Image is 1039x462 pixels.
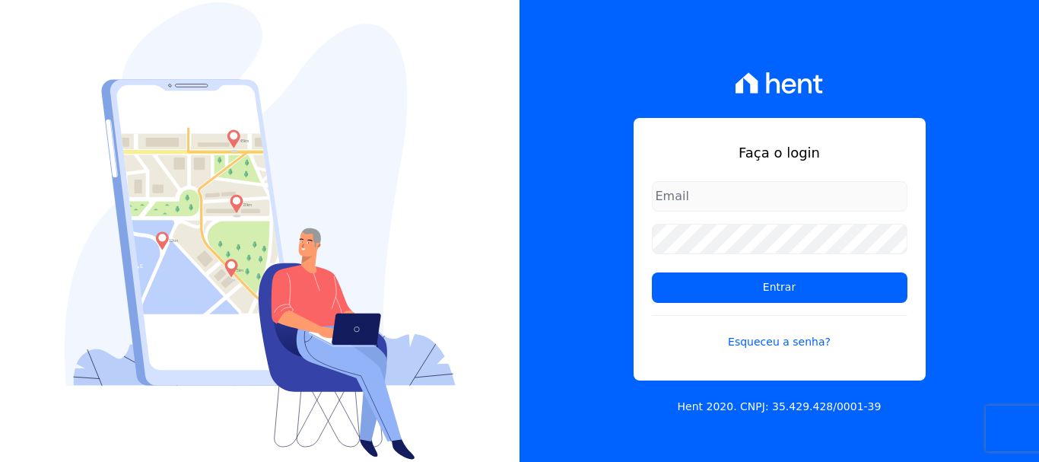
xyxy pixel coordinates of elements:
[678,399,882,415] p: Hent 2020. CNPJ: 35.429.428/0001-39
[652,272,907,303] input: Entrar
[65,2,456,460] img: Login
[652,181,907,212] input: Email
[652,142,907,163] h1: Faça o login
[652,315,907,350] a: Esqueceu a senha?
